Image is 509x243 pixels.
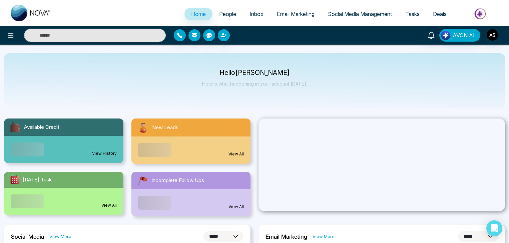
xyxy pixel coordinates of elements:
span: [DATE] Task [23,176,52,184]
a: Tasks [399,8,426,20]
img: Market-place.gif [457,6,505,21]
img: followUps.svg [137,174,149,186]
a: View All [228,204,244,210]
a: Email Marketing [270,8,321,20]
a: View History [92,150,117,156]
span: Social Media Management [328,11,392,17]
span: Available Credit [24,123,59,131]
p: Here's what happening in your account [DATE]. [202,81,307,87]
a: View More [49,233,71,240]
img: Nova CRM Logo [11,5,51,21]
img: Lead Flow [441,31,450,40]
span: Incomplete Follow Ups [151,177,204,184]
span: Email Marketing [277,11,315,17]
span: AVON AI [453,31,475,39]
a: View All [101,202,117,208]
a: Deals [426,8,453,20]
a: Social Media Management [321,8,399,20]
a: Home [184,8,212,20]
span: Home [191,11,206,17]
a: View More [313,233,335,240]
h2: Social Media [11,233,44,240]
button: AVON AI [439,29,480,42]
a: View All [228,151,244,157]
span: Deals [433,11,447,17]
span: People [219,11,236,17]
img: todayTask.svg [9,174,20,185]
img: availableCredit.svg [9,121,21,133]
span: Inbox [249,11,264,17]
a: New LeadsView All [127,119,255,164]
a: Inbox [243,8,270,20]
img: User Avatar [487,29,498,41]
p: Hello [PERSON_NAME] [202,70,307,76]
img: newLeads.svg [137,121,149,134]
a: Incomplete Follow UpsView All [127,172,255,216]
a: People [212,8,243,20]
span: Tasks [405,11,420,17]
div: Open Intercom Messenger [486,220,502,236]
span: New Leads [152,124,178,131]
h2: Email Marketing [266,233,307,240]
